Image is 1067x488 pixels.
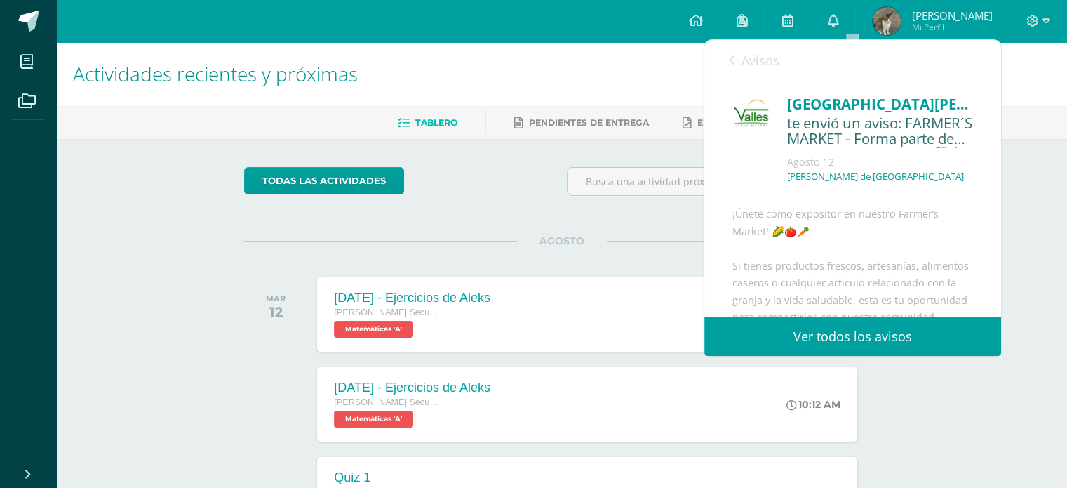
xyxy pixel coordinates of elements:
[334,291,490,305] div: [DATE] - Ejercicios de Aleks
[244,167,404,194] a: todas las Actividades
[911,21,992,33] span: Mi Perfil
[334,397,439,407] span: [PERSON_NAME] Secundaria
[334,321,413,338] span: Matemáticas 'A'
[787,155,973,169] div: Agosto 12
[911,8,992,22] span: [PERSON_NAME]
[787,115,973,148] div: te envió un aviso: FARMER´S MARKET - Forma parte de nuestros expositores 🌽🍅🥕
[568,168,878,195] input: Busca una actividad próxima aquí...
[334,470,439,485] div: Quiz 1
[334,411,413,428] span: Matemáticas 'A'
[266,303,286,320] div: 12
[732,97,770,134] img: 94564fe4cf850d796e68e37240ca284b.png
[787,93,973,115] div: [GEOGRAPHIC_DATA][PERSON_NAME]
[873,7,901,35] img: 4588d208dd4e4c6cdb5c94a3f2b1a033.png
[398,112,457,134] a: Tablero
[266,294,286,303] div: MAR
[514,112,649,134] a: Pendientes de entrega
[704,317,1001,356] a: Ver todos los avisos
[334,308,439,317] span: [PERSON_NAME] Secundaria
[787,171,964,183] p: [PERSON_NAME] de [GEOGRAPHIC_DATA]
[517,235,607,247] span: AGOSTO
[697,117,760,128] span: Entregadas
[683,112,760,134] a: Entregadas
[334,381,490,395] div: [DATE] - Ejercicios de Aleks
[529,117,649,128] span: Pendientes de entrega
[741,52,779,69] span: Avisos
[415,117,457,128] span: Tablero
[786,398,840,411] div: 10:12 AM
[73,60,358,87] span: Actividades recientes y próximas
